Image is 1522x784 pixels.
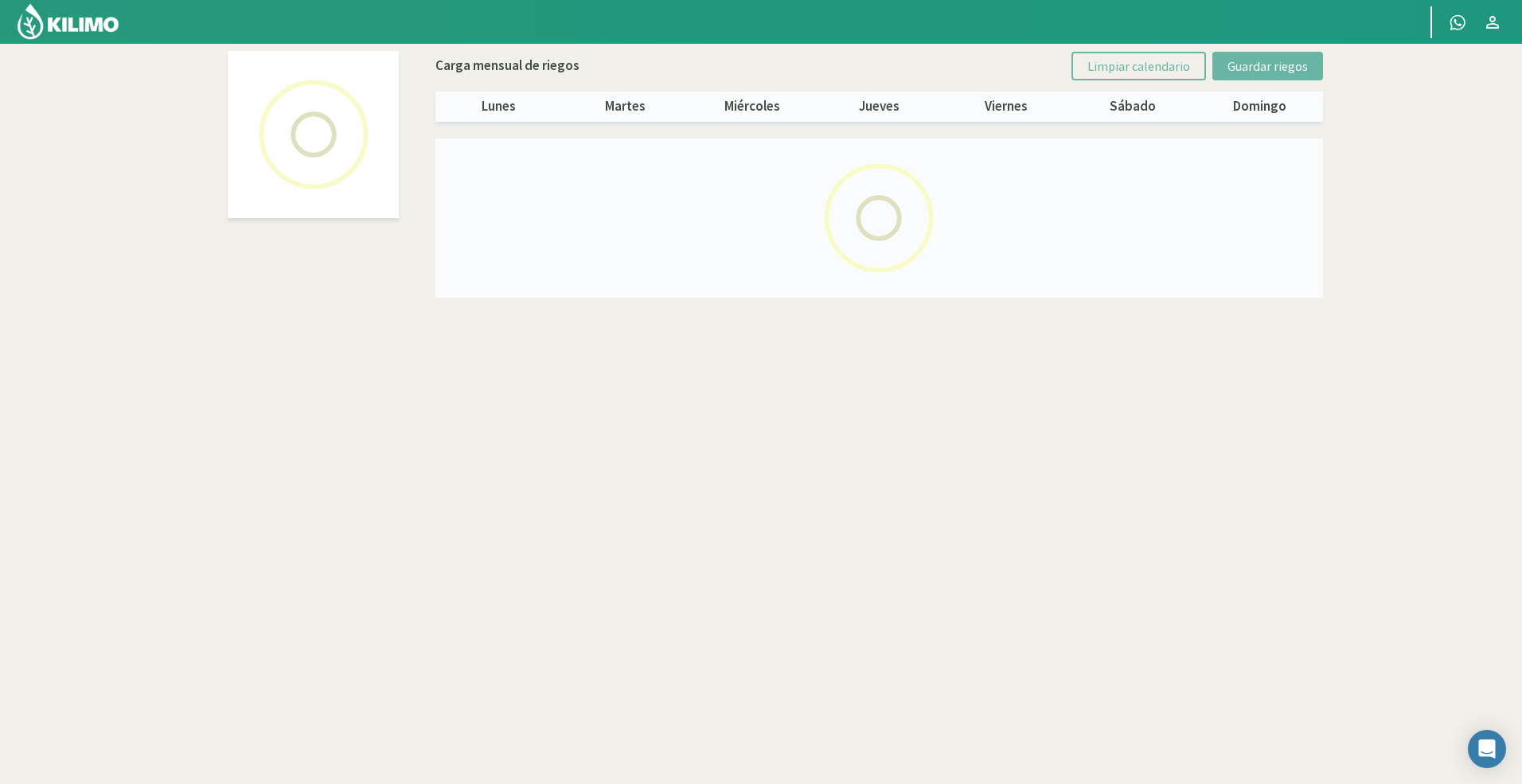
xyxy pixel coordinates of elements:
p: miércoles [689,96,816,117]
span: Guardar riegos [1227,58,1308,74]
p: domingo [1196,96,1323,117]
p: Carga mensual de riegos [435,56,580,76]
p: sábado [1069,96,1196,117]
img: Loading... [799,138,958,298]
div: Open Intercom Messenger [1468,730,1506,768]
p: martes [562,96,689,117]
p: viernes [942,96,1069,117]
img: Loading... [234,55,393,214]
img: Kilimo [16,2,120,41]
button: Limpiar calendario [1071,52,1206,80]
span: Limpiar calendario [1087,58,1190,74]
p: lunes [435,96,562,117]
button: Guardar riegos [1212,52,1323,80]
p: jueves [816,96,942,117]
